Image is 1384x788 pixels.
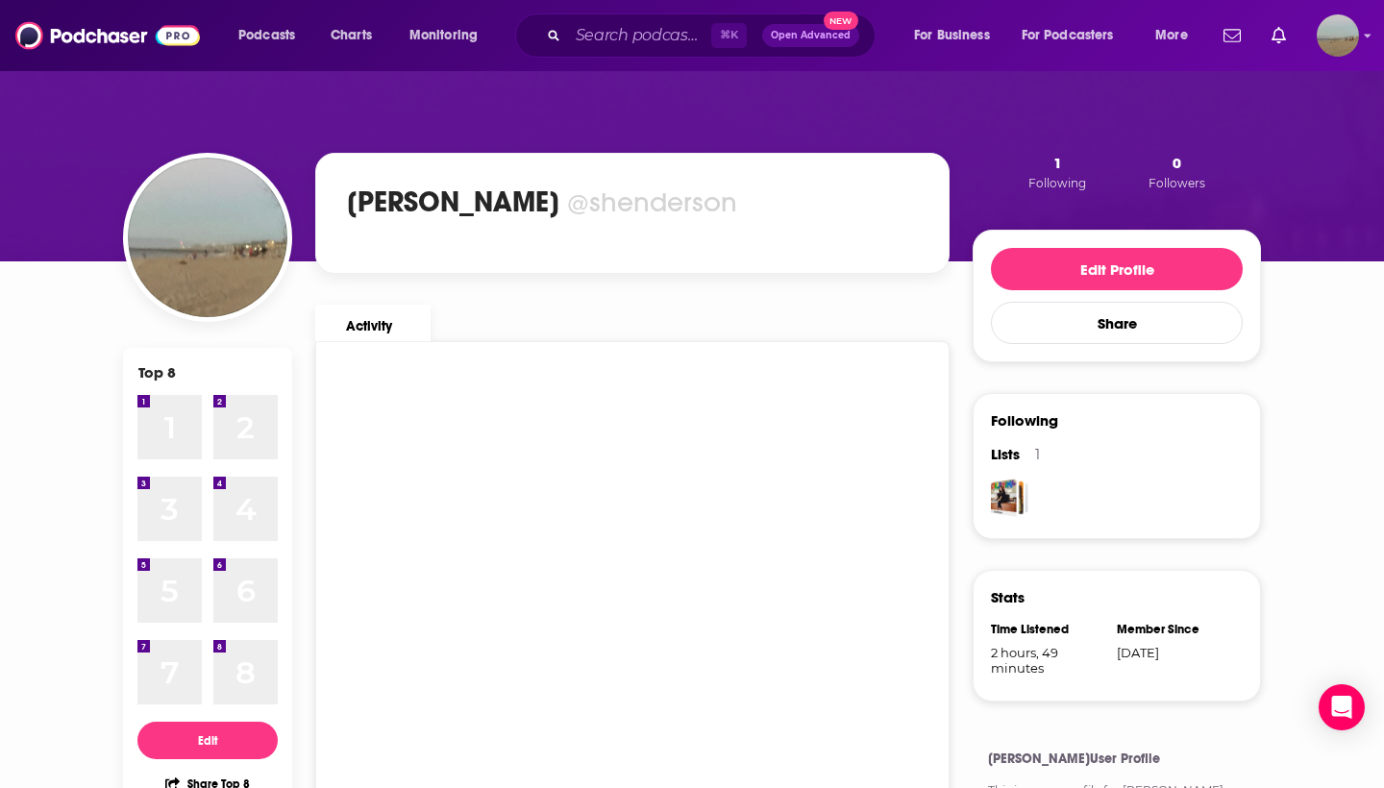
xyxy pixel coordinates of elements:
[991,622,1104,637] div: Time Listened
[568,20,711,51] input: Search podcasts, credits, & more...
[1028,176,1086,190] span: Following
[1319,684,1365,730] div: Open Intercom Messenger
[533,13,894,58] div: Search podcasts, credits, & more...
[238,22,295,49] span: Podcasts
[409,22,478,49] span: Monitoring
[762,24,859,47] button: Open AdvancedNew
[991,411,1058,430] div: Following
[1173,154,1181,172] span: 0
[1022,22,1114,49] span: For Podcasters
[15,17,200,54] img: Podchaser - Follow, Share and Rate Podcasts
[1264,19,1294,52] a: Show notifications dropdown
[1117,645,1230,660] div: [DATE]
[1035,446,1040,463] div: 1
[991,248,1243,290] button: Edit Profile
[711,23,747,48] span: ⌘ K
[1009,20,1142,51] button: open menu
[1149,176,1205,190] span: Followers
[914,22,990,49] span: For Business
[318,20,383,51] a: Charts
[567,185,737,219] div: @shenderson
[991,479,1029,517] a: chitty chatting
[824,12,858,30] span: New
[901,20,1014,51] button: open menu
[991,588,1025,606] h3: Stats
[1023,153,1092,191] button: 1Following
[991,445,1020,463] span: Lists
[1216,19,1248,52] a: Show notifications dropdown
[137,722,278,759] button: Edit
[347,185,559,219] h1: [PERSON_NAME]
[1317,14,1359,57] span: Logged in as shenderson
[1142,20,1212,51] button: open menu
[396,20,503,51] button: open menu
[771,31,851,40] span: Open Advanced
[1143,153,1211,191] button: 0Followers
[138,363,176,382] div: Top 8
[331,22,372,49] span: Charts
[1155,22,1188,49] span: More
[315,305,431,341] a: Activity
[991,645,1104,676] span: 2 hours, 49 minutes, 16 seconds
[1053,154,1062,172] span: 1
[991,302,1243,344] button: Share
[988,751,1246,767] h4: [PERSON_NAME] User Profile
[128,158,287,317] img: Sophia Henderson
[225,20,320,51] button: open menu
[1317,14,1359,57] button: Show profile menu
[1317,14,1359,57] img: User Profile
[1117,622,1230,637] div: Member Since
